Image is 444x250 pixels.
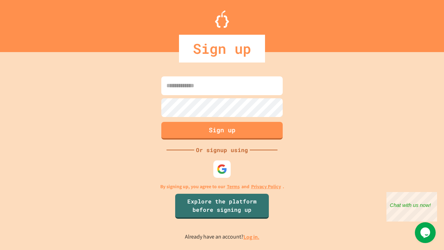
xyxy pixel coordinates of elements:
[179,35,265,62] div: Sign up
[251,183,281,190] a: Privacy Policy
[227,183,240,190] a: Terms
[217,164,227,174] img: google-icon.svg
[244,233,259,241] a: Log in.
[185,233,259,241] p: Already have an account?
[415,222,437,243] iframe: chat widget
[161,122,283,140] button: Sign up
[386,192,437,222] iframe: chat widget
[175,194,269,219] a: Explore the platform before signing up
[160,183,284,190] p: By signing up, you agree to our and .
[215,10,229,28] img: Logo.svg
[194,146,250,154] div: Or signup using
